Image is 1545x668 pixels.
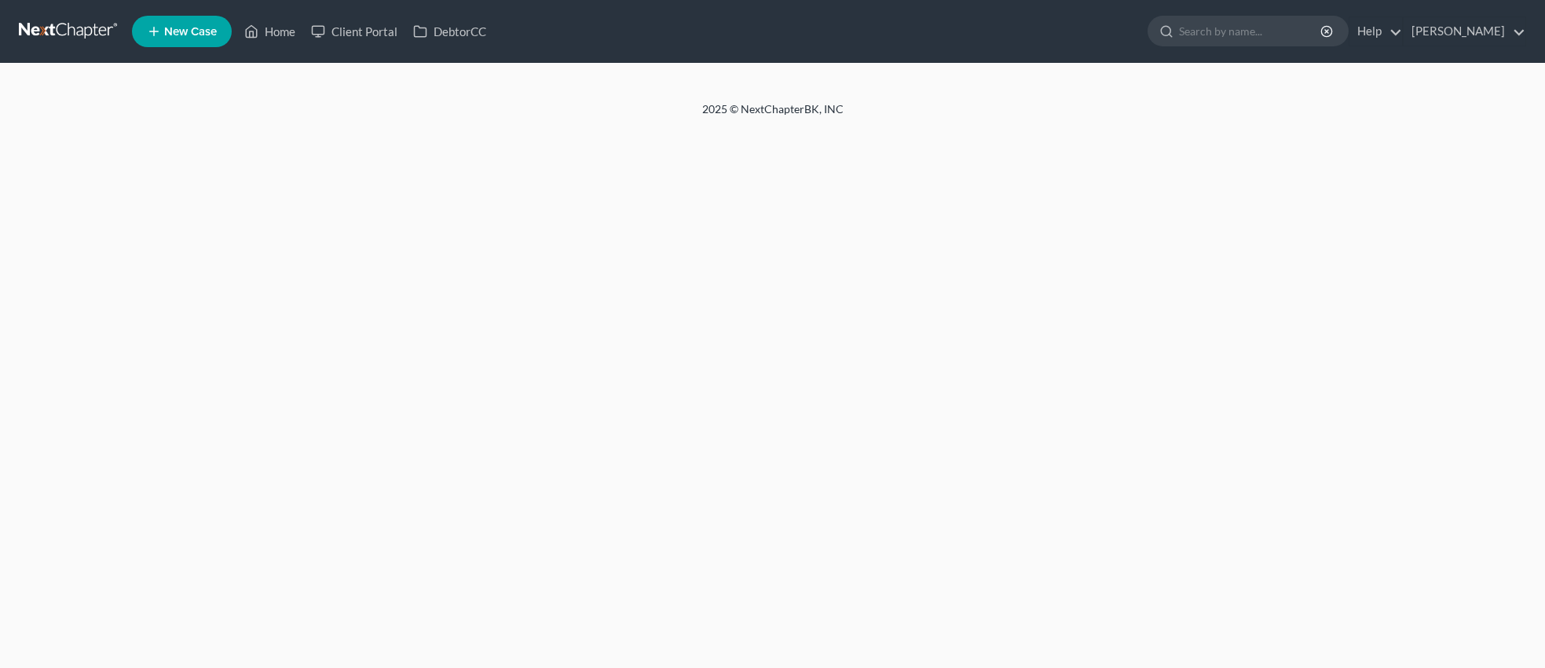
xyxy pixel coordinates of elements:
[1404,17,1525,46] a: [PERSON_NAME]
[303,17,405,46] a: Client Portal
[236,17,303,46] a: Home
[164,26,217,38] span: New Case
[1349,17,1402,46] a: Help
[1179,17,1323,46] input: Search by name...
[325,101,1221,130] div: 2025 © NextChapterBK, INC
[405,17,494,46] a: DebtorCC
